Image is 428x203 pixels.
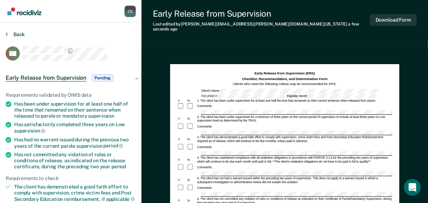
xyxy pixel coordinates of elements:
[233,82,336,86] em: Clients who meet the following criteria may be recommended for ERS.
[187,179,196,182] div: N
[6,175,136,181] div: Requirements to check
[196,186,213,190] div: Comments:
[14,137,136,149] div: Has had no warrant issued during the previous two years of the current parole supervision
[14,184,136,202] div: The client has demonstrated a good faith effort to comply with supervision, crime victim fees and...
[177,199,187,203] div: Y
[111,164,126,169] span: period
[92,74,113,81] span: Pending
[200,89,380,93] div: Client's Name:
[14,152,136,169] div: Has not committed any violation of rules or conditions of release, as indicated on the release ce...
[255,71,315,75] strong: Early Release from Supervision (ERS)
[404,179,421,196] iframe: Intercom live chat
[196,176,392,184] div: 5. The client has not had a warrant issued within the preceding two years of supervision. This do...
[177,137,187,141] div: Y
[187,158,196,162] div: N
[196,125,213,129] div: Comments:
[7,7,41,15] img: Recidiviz
[187,98,196,102] div: N
[187,117,196,121] div: N
[196,145,213,149] div: Comments:
[153,22,359,32] span: a few seconds ago
[14,128,45,134] span: supervision
[196,98,392,102] div: 1. The client has been under supervision for at least one-half the time that remained on their cu...
[125,6,136,17] div: C S
[103,143,123,148] span: period
[106,196,135,202] span: applicable
[177,98,187,102] div: Y
[153,9,370,19] div: Early Release from Supervision
[177,117,187,121] div: Y
[196,104,213,108] div: Comments:
[200,94,286,98] div: TDCJ/SID #:
[187,137,196,141] div: N
[196,165,213,169] div: Comments:
[196,136,392,143] div: 3. The client has demonstrated a good faith effort to comply with supervision, crime victim fees ...
[6,31,25,38] button: Back
[88,113,114,119] span: supervision
[187,199,196,203] div: N
[125,6,136,17] button: Profile dropdown button
[14,101,136,119] div: Has been under supervision for at least one half of the time that remained on their sentence when...
[196,156,392,164] div: 4. The client has maintained compliance with all restitution obligations in accordance with PD/PO...
[153,22,370,32] div: Last edited by [PERSON_NAME][EMAIL_ADDRESS][PERSON_NAME][DOMAIN_NAME][US_STATE]
[14,122,136,134] div: Has satisfactorily completed three years on Low
[370,14,417,26] button: Download Form
[196,115,392,123] div: 2. The client has been under supervision for a minimum of three years on the current period of su...
[242,77,328,80] strong: Checklist, Recommendation, and Determination Form
[6,92,136,98] div: Requirements validated by OIMS data
[6,74,86,81] span: Early Release from Supervision
[286,94,376,98] div: Eligibility Month:
[177,179,187,182] div: Y
[177,158,187,162] div: Y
